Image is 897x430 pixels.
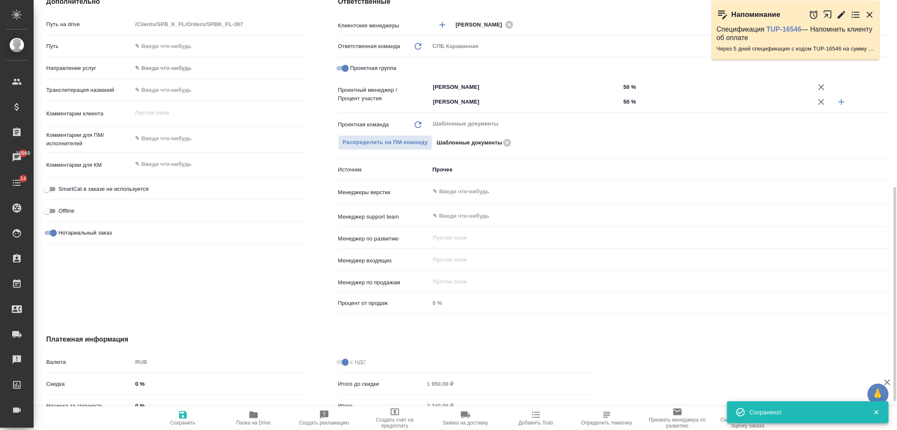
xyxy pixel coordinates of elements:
span: Создать счет на предоплату [365,417,425,429]
p: Направление услуг [46,64,132,72]
span: Распределить на ПМ-команду [343,138,428,147]
span: Скопировать ссылку на оценку заказа [718,417,778,429]
button: Отложить [809,10,819,20]
p: Скидка [46,380,132,388]
input: Пустое поле [424,378,596,390]
p: Путь [46,42,132,51]
button: Редактировать [836,10,847,20]
button: Создать рекламацию [289,406,360,430]
button: Создать счет на предоплату [360,406,430,430]
a: TUP-16546 [767,26,802,33]
button: Закрыть [865,10,875,20]
input: ✎ Введи что-нибудь [132,84,304,96]
input: ✎ Введи что-нибудь [132,378,304,390]
p: Наценка за срочность [46,402,132,410]
button: Открыть в новой вкладке [823,5,833,24]
p: Итого до скидки [338,380,424,388]
button: Open [883,191,885,192]
p: Комментарии клиента [46,110,132,118]
p: Ответственная команда [338,42,400,51]
input: ✎ Введи что-нибудь [620,96,811,108]
p: Проектная команда [338,120,389,129]
input: ✎ Введи что-нибудь [432,187,857,197]
button: Папка на Drive [218,406,289,430]
div: RUB [132,355,304,369]
p: Валюта [46,358,132,366]
span: Призвать менеджера по развитию [647,417,708,429]
p: Через 5 дней спецификация с кодом TUP-16546 на сумму 100926.66 RUB будет просрочена [717,45,875,53]
span: Добавить Todo [519,420,553,426]
h4: Платежная информация [46,334,596,345]
span: 🙏 [871,385,885,403]
a: 10960 [2,147,32,168]
span: Проектная группа [350,64,396,72]
input: Пустое поле [132,18,304,30]
span: SmartCat в заказе не используется [58,185,148,193]
span: Определить тематику [581,420,632,426]
p: Процент от продаж [338,299,430,307]
input: Пустое поле [430,297,888,309]
input: Пустое поле [432,254,868,264]
span: Сохранить [170,420,196,426]
div: СПБ Караванная [430,39,888,53]
div: Сохранено! [749,408,860,417]
p: Источник [338,166,430,174]
p: Шаблонные документы [437,139,502,147]
button: Open [616,86,617,88]
p: Менеджер support team [338,213,430,221]
p: Проектный менеджер / Процент участия [338,86,430,103]
span: 10960 [11,149,35,158]
input: Пустое поле [432,232,868,243]
p: Комментарии для ПМ/исполнителей [46,131,132,148]
button: Сохранить [148,406,218,430]
button: Призвать менеджера по развитию [642,406,713,430]
span: В заказе уже есть ответственный ПМ или ПМ группа [338,135,433,150]
p: Транслитерация названий [46,86,132,94]
button: Перейти в todo [851,10,861,20]
button: Скопировать ссылку на оценку заказа [713,406,783,430]
p: Менеджер по развитию [338,235,430,243]
div: Прочее [430,163,888,177]
button: Open [616,101,617,103]
button: Распределить на ПМ-команду [338,135,433,150]
div: ✎ Введи что-нибудь [132,61,304,75]
p: Комментарии для КМ [46,161,132,169]
button: Добавить Todo [501,406,572,430]
p: Клиентские менеджеры [338,21,430,30]
button: Open [883,215,885,217]
span: Заявка на доставку [442,420,488,426]
p: Менеджеры верстки [338,188,430,197]
button: Добавить менеджера [432,15,452,35]
input: Пустое поле [424,400,596,412]
input: ✎ Введи что-нибудь [620,81,811,93]
p: Спецификация — Напомнить клиенту об оплате [717,25,875,42]
span: Нотариальный заказ [58,229,112,237]
span: Папка на Drive [236,420,271,426]
div: [PERSON_NAME] [456,19,516,30]
span: [PERSON_NAME] [456,21,508,29]
input: ✎ Введи что-нибудь [432,211,857,221]
input: Пустое поле [432,276,868,286]
button: Закрыть [868,409,885,416]
div: ✎ Введи что-нибудь [135,64,294,72]
p: Менеджер входящих [338,256,430,265]
p: Итого [338,402,424,410]
button: Определить тематику [572,406,642,430]
button: 🙏 [868,384,889,405]
span: 14 [15,174,31,183]
button: Заявка на доставку [430,406,501,430]
p: Путь на drive [46,20,132,29]
span: Создать рекламацию [299,420,349,426]
span: с НДС [350,358,366,366]
a: 14 [2,172,32,193]
span: Offline [58,207,74,215]
input: ✎ Введи что-нибудь [132,400,304,412]
p: Менеджер по продажам [338,278,430,287]
p: Напоминание [731,11,781,19]
input: ✎ Введи что-нибудь [132,40,304,52]
button: Добавить [831,92,852,112]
